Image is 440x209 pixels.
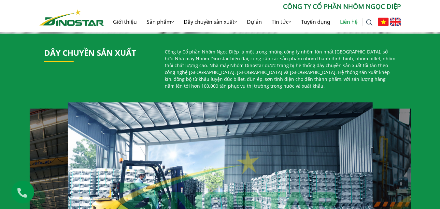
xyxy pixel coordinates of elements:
[179,11,242,32] a: Dây chuyền sản xuất
[378,18,389,26] img: Tiếng Việt
[390,18,401,26] img: English
[39,8,104,25] a: Nhôm Dinostar
[335,11,362,32] a: Liên hệ
[142,11,179,32] a: Sản phẩm
[39,9,104,26] img: Nhôm Dinostar
[44,47,136,58] a: Dây chuyền sản xuất
[296,11,335,32] a: Tuyển dụng
[366,19,373,26] img: search
[267,11,296,32] a: Tin tức
[165,48,396,89] p: Công ty Cổ phần Nhôm Ngọc Diệp là một trong những công ty nhôm lớn nhất [GEOGRAPHIC_DATA], sở hữu...
[104,2,401,11] p: CÔNG TY CỔ PHẦN NHÔM NGỌC DIỆP
[242,11,267,32] a: Dự án
[108,11,142,32] a: Giới thiệu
